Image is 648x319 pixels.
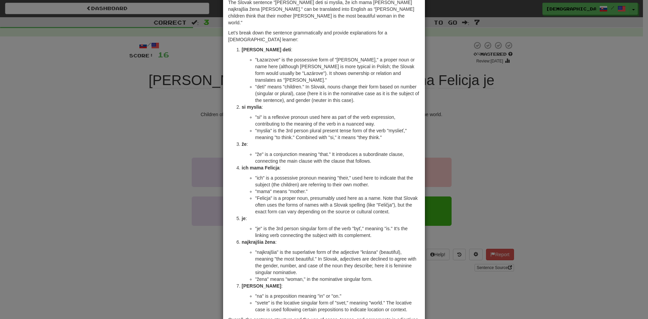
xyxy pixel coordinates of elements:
strong: si myslia [242,104,262,110]
li: "deti" means "children." In Slovak, nouns change their form based on number (singular or plural),... [255,83,420,104]
p: : [242,283,420,289]
li: "myslia" is the 3rd person plural present tense form of the verb "myslieť," meaning "to think." C... [255,127,420,141]
p: : [242,141,420,148]
p: : [242,104,420,110]
li: "ich" is a possessive pronoun meaning "their," used here to indicate that the subject (the childr... [255,175,420,188]
strong: je [242,216,246,221]
p: : [242,239,420,245]
li: "mama" means "mother." [255,188,420,195]
strong: že [242,141,247,147]
strong: najkrajšia žena [242,239,275,245]
li: "najkrajšia" is the superlative form of the adjective "krásna" (beautiful), meaning "the most bea... [255,249,420,276]
p: : [242,215,420,222]
li: "je" is the 3rd person singular form of the verb "byť," meaning "is." It's the linking verb conne... [255,225,420,239]
li: "že" is a conjunction meaning "that." It introduces a subordinate clause, connecting the main cla... [255,151,420,164]
strong: ich mama Felicja [242,165,279,170]
strong: [PERSON_NAME] deti [242,47,291,52]
p: Let's break down the sentence grammatically and provide explanations for a [DEMOGRAPHIC_DATA] lea... [228,29,420,43]
strong: [PERSON_NAME] [242,283,281,289]
li: "Łazarzove" is the possessive form of "[PERSON_NAME]," a proper noun or name here (although [PERS... [255,56,420,83]
p: : [242,46,420,53]
li: "Felicja" is a proper noun, presumably used here as a name. Note that Slovak often uses the forms... [255,195,420,215]
li: "svete" is the locative singular form of "svet," meaning "world." The locative case is used follo... [255,299,420,313]
p: : [242,164,420,171]
li: "na" is a preposition meaning "in" or "on." [255,293,420,299]
li: "žena" means "woman," in the nominative singular form. [255,276,420,283]
li: "si" is a reflexive pronoun used here as part of the verb expression, contributing to the meaning... [255,114,420,127]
